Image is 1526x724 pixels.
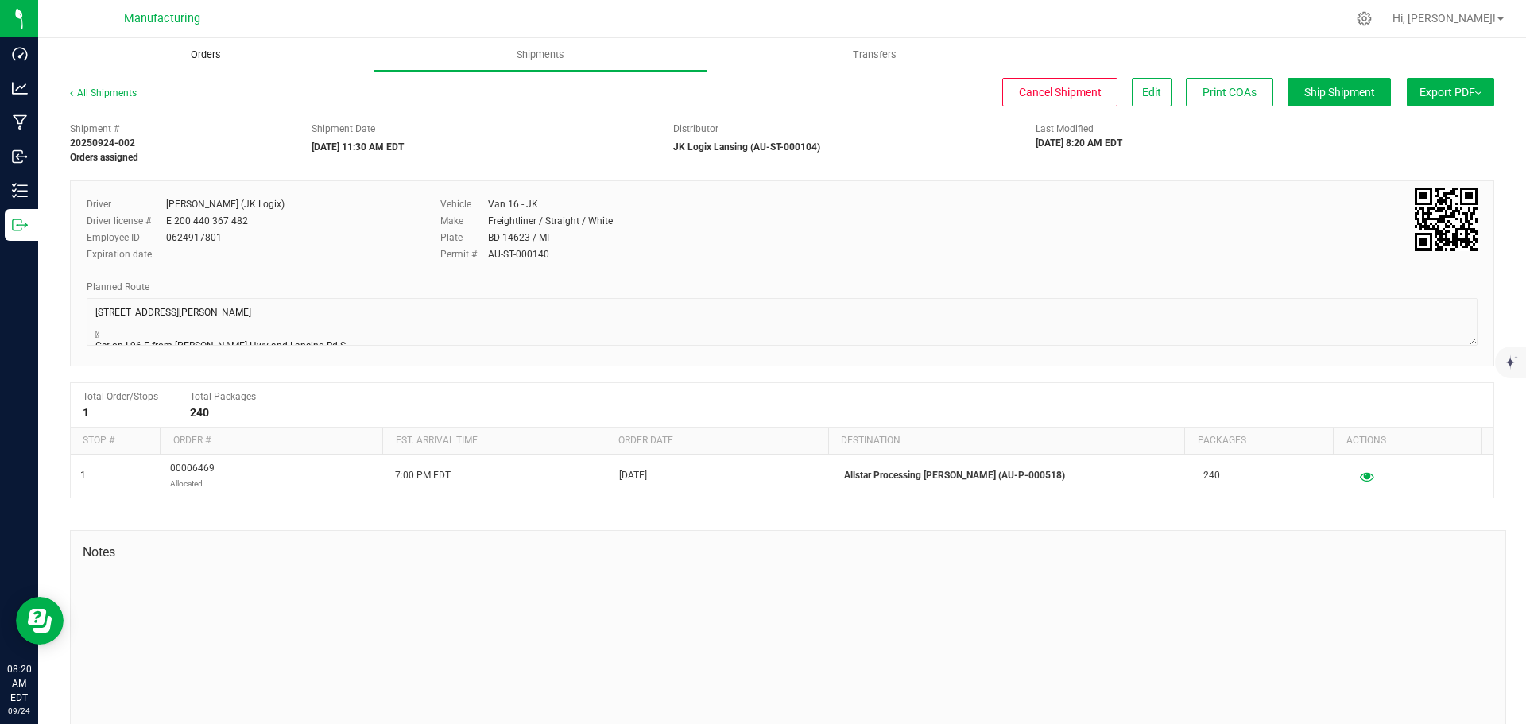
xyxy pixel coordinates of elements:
[160,428,382,455] th: Order #
[70,122,288,136] span: Shipment #
[7,662,31,705] p: 08:20 AM EDT
[488,230,549,245] div: BD 14623 / MI
[831,48,918,62] span: Transfers
[707,38,1042,72] a: Transfers
[12,183,28,199] inline-svg: Inventory
[440,214,488,228] label: Make
[166,214,248,228] div: E 200 440 367 482
[495,48,586,62] span: Shipments
[440,197,488,211] label: Vehicle
[440,247,488,261] label: Permit #
[619,468,647,483] span: [DATE]
[12,80,28,96] inline-svg: Analytics
[1304,86,1375,99] span: Ship Shipment
[1019,86,1102,99] span: Cancel Shipment
[7,705,31,717] p: 09/24
[395,468,451,483] span: 7:00 PM EDT
[87,281,149,292] span: Planned Route
[312,122,375,136] label: Shipment Date
[70,87,137,99] a: All Shipments
[16,597,64,645] iframe: Resource center
[80,468,86,483] span: 1
[488,247,549,261] div: AU-ST-000140
[83,543,420,562] span: Notes
[12,114,28,130] inline-svg: Manufacturing
[1184,428,1333,455] th: Packages
[1203,468,1220,483] span: 240
[440,230,488,245] label: Plate
[166,230,222,245] div: 0624917801
[87,230,166,245] label: Employee ID
[673,141,820,153] strong: JK Logix Lansing (AU-ST-000104)
[1288,78,1391,106] button: Ship Shipment
[312,141,404,153] strong: [DATE] 11:30 AM EDT
[1036,137,1122,149] strong: [DATE] 8:20 AM EDT
[124,12,200,25] span: Manufacturing
[83,406,89,419] strong: 1
[190,391,256,402] span: Total Packages
[488,214,613,228] div: Freightliner / Straight / White
[190,406,209,419] strong: 240
[382,428,605,455] th: Est. arrival time
[170,461,215,491] span: 00006469
[169,48,242,62] span: Orders
[1419,86,1481,99] span: Export PDF
[70,152,138,163] strong: Orders assigned
[1132,78,1172,106] button: Edit
[844,468,1184,483] p: Allstar Processing [PERSON_NAME] (AU-P-000518)
[12,46,28,62] inline-svg: Dashboard
[1392,12,1496,25] span: Hi, [PERSON_NAME]!
[1203,86,1257,99] span: Print COAs
[38,38,373,72] a: Orders
[1415,188,1478,251] qrcode: 20250924-002
[71,428,160,455] th: Stop #
[606,428,828,455] th: Order date
[83,391,158,402] span: Total Order/Stops
[1036,122,1094,136] label: Last Modified
[828,428,1184,455] th: Destination
[673,122,718,136] label: Distributor
[488,197,538,211] div: Van 16 - JK
[1407,78,1494,106] button: Export PDF
[1415,188,1478,251] img: Scan me!
[1333,428,1481,455] th: Actions
[1354,11,1374,26] div: Manage settings
[1186,78,1273,106] button: Print COAs
[373,38,707,72] a: Shipments
[1142,86,1161,99] span: Edit
[170,476,215,491] p: Allocated
[87,214,166,228] label: Driver license #
[87,197,166,211] label: Driver
[1002,78,1117,106] button: Cancel Shipment
[12,217,28,233] inline-svg: Outbound
[70,137,135,149] strong: 20250924-002
[12,149,28,165] inline-svg: Inbound
[166,197,285,211] div: [PERSON_NAME] (JK Logix)
[87,247,166,261] label: Expiration date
